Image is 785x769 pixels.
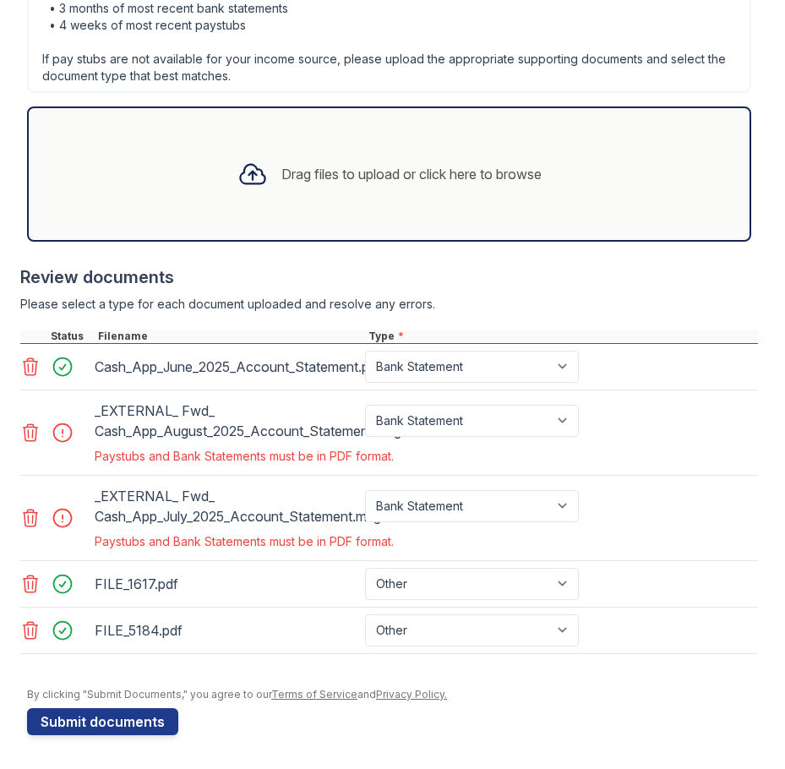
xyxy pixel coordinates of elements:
[95,353,358,380] div: Cash_App_June_2025_Account_Statement.pdf
[27,708,178,735] button: Submit documents
[95,330,365,343] div: Filename
[27,688,758,701] div: By clicking "Submit Documents," you agree to our and
[47,330,95,343] div: Status
[271,688,357,701] a: Terms of Service
[281,164,542,184] div: Drag files to upload or click here to browse
[20,296,758,313] div: Please select a type for each document uploaded and resolve any errors.
[365,330,758,343] div: Type
[95,483,358,530] div: _EXTERNAL_ Fwd_ Cash_App_July_2025_Account_Statement.msg
[95,617,358,644] div: FILE_5184.pdf
[20,265,758,289] div: Review documents
[95,397,358,444] div: _EXTERNAL_ Fwd_ Cash_App_August_2025_Account_Statement.msg
[376,688,447,701] a: Privacy Policy.
[95,448,582,465] div: Paystubs and Bank Statements must be in PDF format.
[95,533,582,550] div: Paystubs and Bank Statements must be in PDF format.
[95,570,358,597] div: FILE_1617.pdf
